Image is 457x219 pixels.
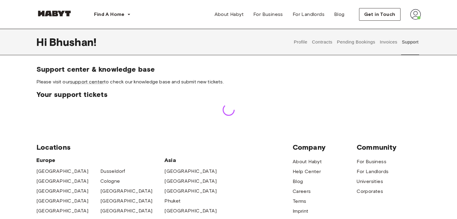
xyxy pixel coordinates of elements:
[293,168,321,175] a: Help Center
[36,36,49,48] span: Hi
[357,143,421,152] span: Community
[357,188,383,195] a: Corporates
[401,29,419,55] button: Support
[164,207,217,214] a: [GEOGRAPHIC_DATA]
[36,157,165,164] span: Europe
[164,187,217,195] a: [GEOGRAPHIC_DATA]
[36,197,89,205] a: [GEOGRAPHIC_DATA]
[36,143,293,152] span: Locations
[89,8,136,20] button: Find A Home
[248,8,288,20] a: For Business
[100,187,153,195] a: [GEOGRAPHIC_DATA]
[49,36,96,48] span: Bhushan !
[293,208,309,215] a: Imprint
[379,29,398,55] button: Invoices
[291,29,421,55] div: user profile tabs
[100,178,120,185] a: Cologne
[357,158,386,165] a: For Business
[164,197,181,205] a: Phuket
[336,29,376,55] button: Pending Bookings
[364,11,395,18] span: Get in Touch
[293,143,357,152] span: Company
[100,207,153,214] a: [GEOGRAPHIC_DATA]
[100,168,125,175] a: Dusseldorf
[164,168,217,175] a: [GEOGRAPHIC_DATA]
[36,187,89,195] a: [GEOGRAPHIC_DATA]
[36,79,421,85] span: Please visit our to check our knowledge base and submit new tickets.
[357,168,388,175] a: For Landlords
[36,10,72,16] img: Habyt
[293,188,311,195] a: Careers
[36,178,89,185] a: [GEOGRAPHIC_DATA]
[70,79,104,85] a: support center
[215,11,244,18] span: About Habyt
[334,11,345,18] span: Blog
[36,168,89,175] a: [GEOGRAPHIC_DATA]
[311,29,333,55] button: Contracts
[253,11,283,18] span: For Business
[293,158,322,165] a: About Habyt
[100,197,153,205] a: [GEOGRAPHIC_DATA]
[293,11,324,18] span: For Landlords
[36,207,89,214] a: [GEOGRAPHIC_DATA]
[359,8,401,21] button: Get in Touch
[357,178,383,185] a: Universities
[288,8,329,20] a: For Landlords
[210,8,248,20] a: About Habyt
[293,178,303,185] a: Blog
[164,157,228,164] span: Asia
[410,9,421,20] img: avatar
[293,29,308,55] button: Profile
[329,8,349,20] a: Blog
[164,178,217,185] a: [GEOGRAPHIC_DATA]
[36,90,421,99] span: Your support tickets
[293,198,306,205] a: Terms
[94,11,125,18] span: Find A Home
[36,65,421,74] span: Support center & knowledge base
